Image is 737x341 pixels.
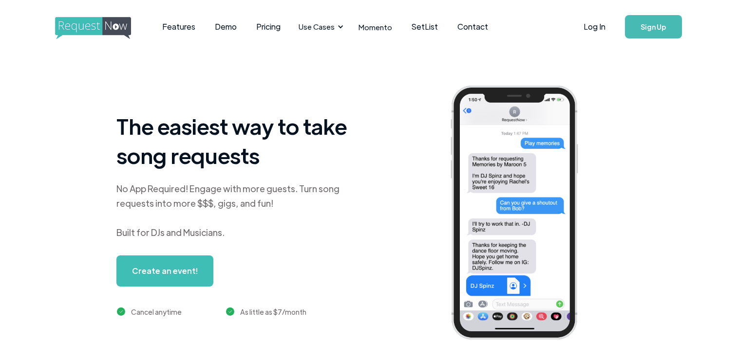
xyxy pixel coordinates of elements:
a: Contact [448,12,498,42]
div: Use Cases [299,21,335,32]
img: green checkmark [117,307,125,316]
img: requestnow logo [55,17,149,39]
h1: The easiest way to take song requests [116,111,360,170]
a: Pricing [246,12,290,42]
div: Cancel anytime [131,306,182,318]
a: Create an event! [116,255,213,287]
a: Sign Up [625,15,682,38]
a: Demo [205,12,246,42]
a: Features [152,12,205,42]
div: As little as $7/month [240,306,306,318]
img: green checkmark [226,307,234,316]
a: SetList [402,12,448,42]
a: home [55,17,128,36]
a: Log In [574,10,615,44]
div: Use Cases [293,12,346,42]
div: No App Required! Engage with more guests. Turn song requests into more $$$, gigs, and fun! Built ... [116,181,360,240]
a: Momento [349,13,402,41]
